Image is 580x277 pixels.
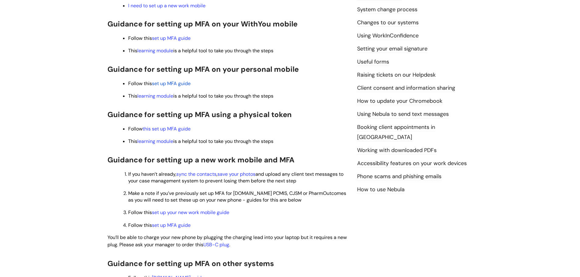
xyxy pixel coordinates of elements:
[357,123,435,141] a: Booking client appointments in [GEOGRAPHIC_DATA]
[357,19,419,27] a: Changes to our systems
[128,35,191,41] span: Follow this
[357,71,436,79] a: Raising tickets on our Helpdesk
[128,126,191,132] span: Follow
[357,97,442,105] a: How to update your Chromebook
[128,171,343,184] span: If you haven’t already, , and upload any client text messages to your case management system to p...
[128,190,346,203] span: Make a note if you’ve previously set up MFA for [DOMAIN_NAME] PCMIS, CJSM or PharmOutcomes as you...
[203,241,229,248] a: USB-C plug
[128,47,273,54] span: This is a helpful tool to take you through the steps
[357,147,437,154] a: Working with downloaded PDFs
[217,171,255,177] a: save your photos
[107,64,299,74] span: Guidance for setting up MFA on your personal mobile
[128,222,191,228] span: Follow this
[357,6,417,14] a: System change process
[107,19,297,29] span: Guidance for setting up MFA on your WithYou mobile
[357,173,441,181] a: Phone scams and phishing emails
[357,110,449,118] a: Using Nebula to send text messages
[357,84,455,92] a: Client consent and information sharing
[357,45,427,53] a: Setting your email signature
[107,110,292,119] span: Guidance for setting up MFA using a physical token
[357,32,419,40] a: Using WorkInConfidence
[176,171,216,177] a: sync the contacts
[107,234,347,248] span: You’ll be able to charge your new phone by plugging the charging lead into your laptop but it req...
[137,138,173,144] a: learning module
[152,209,229,216] a: set up your new work mobile guide
[128,2,206,9] a: I need to set up a new work mobile
[357,58,389,66] a: Useful forms
[137,93,173,99] a: learning module
[152,35,191,41] a: set up MFA guide
[107,155,294,164] span: Guidance for setting up a new work mobile and MFA
[152,222,191,228] a: set up MFA guide
[128,138,273,144] span: This is a helpful tool to take you through the steps
[137,47,173,54] a: learning module
[128,93,273,99] span: This is a helpful tool to take you through the steps
[128,209,229,216] span: Follow this
[152,80,191,87] a: set up MFA guide
[128,80,152,87] span: Follow this
[142,126,191,132] a: this set up MFA guide
[357,186,405,194] a: How to use Nebula
[107,259,274,268] span: Guidance for setting up MFA on other systems
[357,160,467,168] a: Accessibility features on your work devices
